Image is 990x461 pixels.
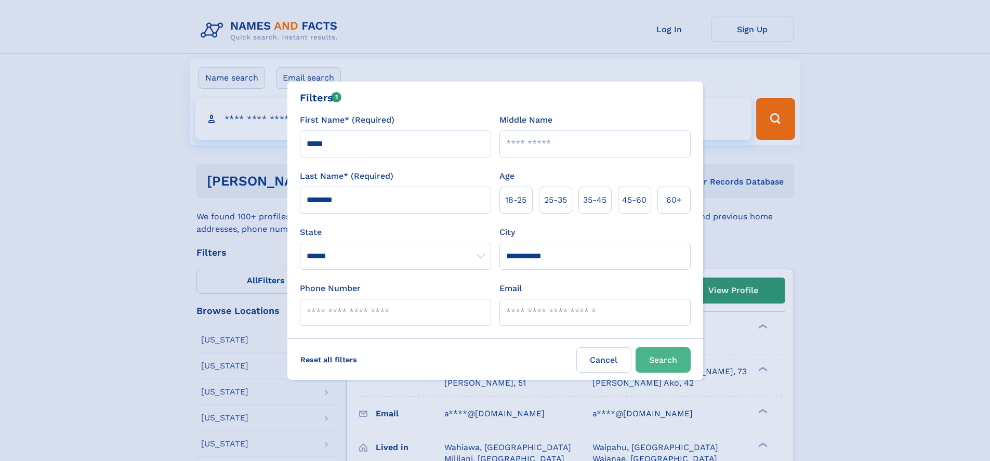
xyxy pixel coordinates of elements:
[666,194,682,206] span: 60+
[294,347,364,372] label: Reset all filters
[636,347,691,373] button: Search
[300,170,393,182] label: Last Name* (Required)
[300,90,342,106] div: Filters
[300,282,361,295] label: Phone Number
[576,347,631,373] label: Cancel
[499,114,552,126] label: Middle Name
[544,194,567,206] span: 25‑35
[622,194,646,206] span: 45‑60
[505,194,526,206] span: 18‑25
[300,226,491,239] label: State
[499,226,515,239] label: City
[499,282,522,295] label: Email
[499,170,514,182] label: Age
[583,194,606,206] span: 35‑45
[300,114,394,126] label: First Name* (Required)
